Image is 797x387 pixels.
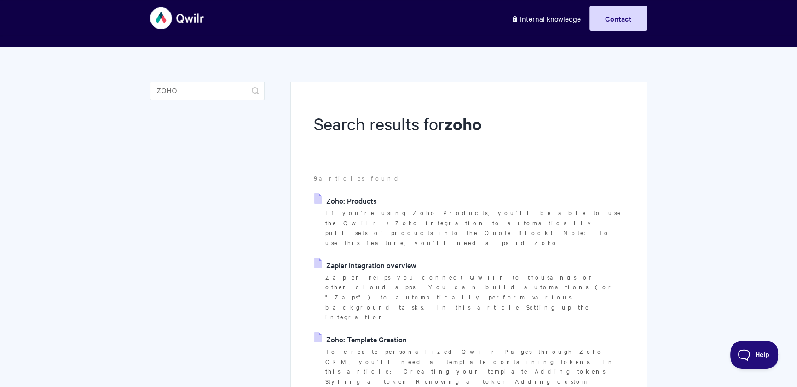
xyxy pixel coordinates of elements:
img: Qwilr Help Center [150,1,205,35]
a: Contact [589,6,647,31]
strong: zoho [444,112,482,135]
a: Zapier integration overview [314,258,416,272]
a: Zoho: Template Creation [314,332,407,346]
p: articles found [314,173,624,183]
h1: Search results for [314,112,624,152]
iframe: Toggle Customer Support [730,341,779,369]
p: Zapier helps you connect Qwilr to thousands of other cloud apps. You can build automations (or "Z... [325,272,624,322]
p: To create personalized Qwilr Pages through Zoho CRM, you'll need a template containing tokens. In... [325,346,624,387]
a: Internal knowledge [504,6,588,31]
a: Zoho: Products [314,193,377,207]
p: If you're using Zoho Products, you'll be able to use the Qwilr + Zoho integration to automaticall... [325,208,624,248]
strong: 9 [314,174,319,182]
input: Search [150,82,265,100]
